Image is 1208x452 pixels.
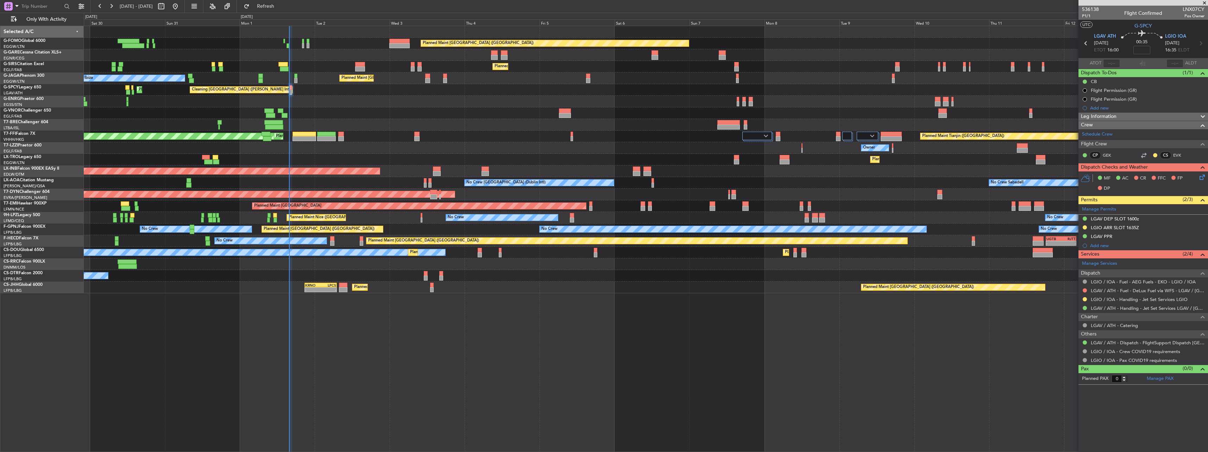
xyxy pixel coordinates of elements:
[863,143,875,153] div: Owner
[690,19,765,26] div: Sun 7
[4,265,25,270] a: DNMM/LOS
[1091,79,1097,84] div: CB
[4,248,44,252] a: CS-DOUGlobal 6500
[4,85,41,89] a: G-SPCYLegacy 650
[1107,47,1119,54] span: 16:00
[1046,241,1061,245] div: -
[18,17,74,22] span: Only With Activity
[540,19,615,26] div: Fri 5
[991,177,1024,188] div: No Crew Sabadell
[1090,105,1204,111] div: Add new
[1082,206,1116,213] a: Manage Permits
[1103,59,1120,68] input: --:--
[4,74,20,78] span: G-JAGA
[4,178,54,182] a: LX-AOACitation Mustang
[541,224,558,234] div: No Crew
[4,149,22,154] a: EGLF/FAB
[305,288,321,292] div: -
[4,120,18,124] span: T7-BRE
[142,224,158,234] div: No Crew
[4,253,22,258] a: LFPB/LBG
[1183,196,1193,203] span: (2/3)
[1061,241,1076,245] div: -
[1091,296,1188,302] a: LGIO / IOA - Handling - Jet Set Services LGIO
[1081,121,1093,129] span: Crew
[1091,87,1137,93] div: Flight Permission (GR)
[922,131,1004,142] div: Planned Maint Tianjin ([GEOGRAPHIC_DATA])
[1091,279,1196,285] a: LGIO / IOA - Fuel - AEG Fuels - EKO - LGIO / IOA
[4,259,19,264] span: CS-RRC
[4,178,20,182] span: LX-AOA
[289,212,367,223] div: Planned Maint Nice ([GEOGRAPHIC_DATA])
[4,195,47,200] a: EVRA/[PERSON_NAME]
[1094,33,1116,40] span: LGAV ATH
[1081,196,1097,204] span: Permits
[466,177,546,188] div: No Crew [GEOGRAPHIC_DATA] (Dublin Intl)
[1094,40,1108,47] span: [DATE]
[1064,19,1139,26] div: Fri 12
[4,155,41,159] a: LX-TROLegacy 650
[765,19,839,26] div: Mon 8
[1122,175,1128,182] span: AC
[85,14,97,20] div: [DATE]
[4,85,19,89] span: G-SPCY
[1091,322,1138,328] a: LGAV / ATH - Catering
[240,19,315,26] div: Mon 1
[315,19,390,26] div: Tue 2
[390,19,465,26] div: Wed 3
[4,201,17,206] span: T7-EMI
[4,271,43,275] a: CS-DTRFalcon 2000
[1089,151,1101,159] div: CP
[615,19,690,26] div: Sat 6
[4,143,18,147] span: T7-LZZI
[8,14,76,25] button: Only With Activity
[1081,140,1107,148] span: Flight Crew
[4,183,45,189] a: [PERSON_NAME]/QSA
[4,132,16,136] span: T7-FFI
[1178,47,1189,54] span: ELDT
[4,225,45,229] a: F-GPNJFalcon 900EX
[1091,233,1112,239] div: LGAV PPR
[4,114,22,119] a: EGLF/FAB
[1103,152,1119,158] a: GEK
[1165,40,1179,47] span: [DATE]
[1082,6,1099,13] span: 536138
[4,39,45,43] a: G-FOMOGlobal 6000
[1081,113,1116,121] span: Leg Information
[1091,96,1137,102] div: Flight Permission (GR)
[4,137,24,142] a: VHHH/HKG
[4,283,19,287] span: CS-JHH
[1091,357,1177,363] a: LGIO / IOA - Pax COVID19 requirements
[4,213,18,217] span: 9H-LPZ
[1081,313,1098,321] span: Charter
[1094,47,1106,54] span: ETOT
[1091,305,1204,311] a: LGAV / ATH - Handling - Jet Set Services LGAV / [GEOGRAPHIC_DATA]
[4,44,25,49] a: EGGW/LTN
[1081,69,1116,77] span: Dispatch To-Dos
[368,236,479,246] div: Planned Maint [GEOGRAPHIC_DATA] ([GEOGRAPHIC_DATA])
[4,201,46,206] a: T7-EMIHawker 900XP
[863,282,974,293] div: Planned Maint [GEOGRAPHIC_DATA] ([GEOGRAPHIC_DATA])
[1183,69,1193,76] span: (1/1)
[1134,22,1152,30] span: G-SPCY
[465,19,540,26] div: Thu 4
[1080,21,1093,28] button: UTC
[4,143,42,147] a: T7-LZZIPraetor 600
[4,207,24,212] a: LFMN/NCE
[4,97,44,101] a: G-ENRGPraetor 600
[1160,151,1171,159] div: CS
[165,19,240,26] div: Sun 31
[251,4,281,9] span: Refresh
[4,190,50,194] a: T7-DYNChallenger 604
[1173,152,1189,158] a: EVK
[4,50,20,55] span: G-GARE
[4,108,21,113] span: G-VNOR
[1124,10,1162,17] div: Flight Confirmed
[4,155,19,159] span: LX-TRO
[1090,60,1101,67] span: ATOT
[870,134,874,137] img: arrow-gray.svg
[4,248,20,252] span: CS-DOU
[914,19,989,26] div: Wed 10
[264,224,375,234] div: Planned Maint [GEOGRAPHIC_DATA] ([GEOGRAPHIC_DATA])
[1091,340,1204,346] a: LGAV / ATH - Dispatch - FlightSupport Dispatch [GEOGRAPHIC_DATA]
